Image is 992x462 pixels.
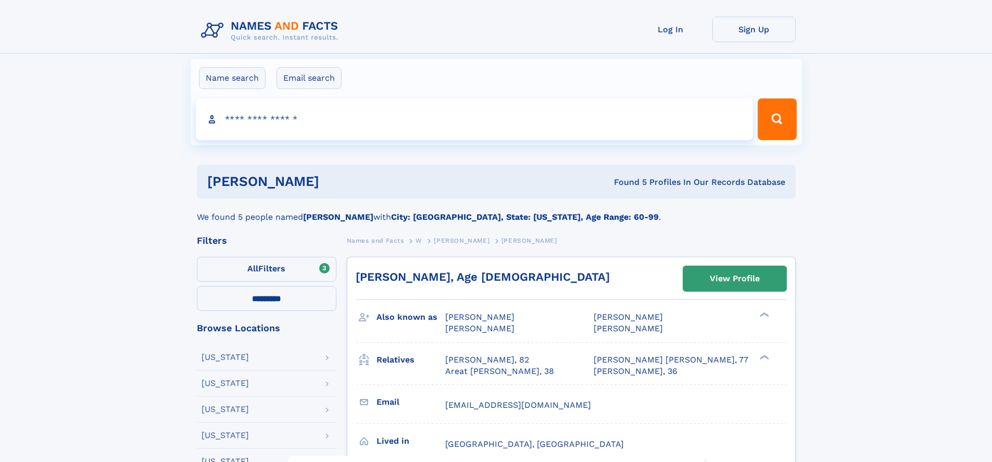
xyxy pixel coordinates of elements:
[356,270,610,283] a: [PERSON_NAME], Age [DEMOGRAPHIC_DATA]
[197,257,336,282] label: Filters
[347,234,404,247] a: Names and Facts
[501,237,557,244] span: [PERSON_NAME]
[594,366,677,377] a: [PERSON_NAME], 36
[434,237,489,244] span: [PERSON_NAME]
[434,234,489,247] a: [PERSON_NAME]
[202,353,249,361] div: [US_STATE]
[416,237,422,244] span: W
[376,432,445,450] h3: Lived in
[594,323,663,333] span: [PERSON_NAME]
[445,354,529,366] a: [PERSON_NAME], 82
[594,312,663,322] span: [PERSON_NAME]
[710,267,760,291] div: View Profile
[247,264,258,273] span: All
[202,379,249,388] div: [US_STATE]
[376,308,445,326] h3: Also known as
[445,439,624,449] span: [GEOGRAPHIC_DATA], [GEOGRAPHIC_DATA]
[197,198,796,223] div: We found 5 people named with .
[277,67,342,89] label: Email search
[416,234,422,247] a: W
[199,67,266,89] label: Name search
[202,431,249,440] div: [US_STATE]
[197,323,336,333] div: Browse Locations
[467,177,785,188] div: Found 5 Profiles In Our Records Database
[207,175,467,188] h1: [PERSON_NAME]
[757,354,770,360] div: ❯
[445,400,591,410] span: [EMAIL_ADDRESS][DOMAIN_NAME]
[376,351,445,369] h3: Relatives
[594,354,748,366] a: [PERSON_NAME] [PERSON_NAME], 77
[376,393,445,411] h3: Email
[629,17,712,42] a: Log In
[197,236,336,245] div: Filters
[683,266,786,291] a: View Profile
[196,98,754,140] input: search input
[712,17,796,42] a: Sign Up
[445,312,514,322] span: [PERSON_NAME]
[202,405,249,414] div: [US_STATE]
[391,212,659,222] b: City: [GEOGRAPHIC_DATA], State: [US_STATE], Age Range: 60-99
[303,212,373,222] b: [PERSON_NAME]
[757,311,770,318] div: ❯
[445,323,514,333] span: [PERSON_NAME]
[758,98,796,140] button: Search Button
[197,17,347,45] img: Logo Names and Facts
[445,366,554,377] a: Areat [PERSON_NAME], 38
